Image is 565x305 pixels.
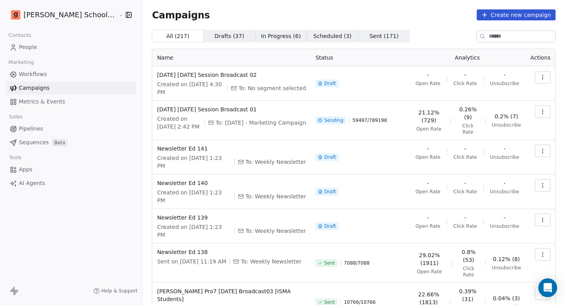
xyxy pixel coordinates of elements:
[414,109,444,124] span: 21.12% (729)
[6,68,136,81] a: Workflows
[457,105,479,121] span: 0.26% (9)
[324,154,336,160] span: Draft
[11,10,20,20] img: Goela%20School%20Logos%20(4).png
[427,145,429,152] span: -
[503,214,505,221] span: -
[503,179,505,187] span: -
[416,80,441,87] span: Open Rate
[19,138,49,147] span: Sequences
[157,248,306,256] span: Newsletter Ed 138
[417,269,442,275] span: Open Rate
[370,32,399,40] span: Sent ( 171 )
[416,189,441,195] span: Open Rate
[6,41,136,54] a: People
[246,227,306,235] span: To: Weekly Newsletter
[157,223,231,239] span: Created on [DATE] 1:23 PM
[464,145,466,152] span: -
[427,71,429,79] span: -
[464,214,466,221] span: -
[101,288,137,294] span: Help & Support
[495,113,518,120] span: 0.2% (7)
[490,189,519,195] span: Unsubscribe
[152,9,210,20] span: Campaigns
[157,258,226,265] span: Sent on [DATE] 11:19 AM
[157,179,306,187] span: Newsletter Ed 140
[324,223,336,229] span: Draft
[216,119,306,127] span: To: Diwali 2025 - Marketing Campaign
[239,84,306,92] span: To: No segment selected
[152,49,311,66] th: Name
[6,95,136,108] a: Metrics & Events
[157,214,306,221] span: Newsletter Ed 139
[19,125,43,133] span: Pipelines
[458,248,479,264] span: 0.8% (53)
[492,122,521,128] span: Unsubscribe
[324,189,336,195] span: Draft
[490,154,519,160] span: Unsubscribe
[503,71,505,79] span: -
[93,288,137,294] a: Help & Support
[454,154,477,160] span: Click Rate
[324,117,343,123] span: Sending
[6,163,136,176] a: Apps
[24,10,117,20] span: [PERSON_NAME] School of Finance LLP
[352,117,387,123] span: 59497 / 789198
[6,122,136,135] a: Pipelines
[5,152,25,163] span: Tools
[493,294,520,302] span: 0.04% (3)
[457,123,479,135] span: Click Rate
[9,8,113,22] button: [PERSON_NAME] School of Finance LLP
[157,189,231,204] span: Created on [DATE] 1:23 PM
[454,223,477,229] span: Click Rate
[427,214,429,221] span: -
[157,80,224,96] span: Created on [DATE] 4:30 PM
[458,265,479,278] span: Click Rate
[490,80,519,87] span: Unsubscribe
[19,84,49,92] span: Campaigns
[409,49,526,66] th: Analytics
[19,165,33,174] span: Apps
[454,80,477,87] span: Click Rate
[241,258,302,265] span: To: Weekly Newsletter
[416,154,441,160] span: Open Rate
[5,29,35,41] span: Contacts
[492,265,521,271] span: Unsubscribe
[464,179,466,187] span: -
[19,43,37,51] span: People
[246,158,306,166] span: To: Weekly Newsletter
[427,179,429,187] span: -
[416,126,441,132] span: Open Rate
[19,70,47,78] span: Workflows
[538,278,557,297] div: Open Intercom Messenger
[464,71,466,79] span: -
[311,49,409,66] th: Status
[157,145,306,152] span: Newsletter Ed 141
[157,115,201,131] span: Created on [DATE] 2:42 PM
[457,287,479,303] span: 0.39% (31)
[324,80,336,87] span: Draft
[19,98,65,106] span: Metrics & Events
[246,192,306,200] span: To: Weekly Newsletter
[19,179,45,187] span: AI Agents
[477,9,556,20] button: Create new campaign
[215,32,244,40] span: Drafts ( 37 )
[157,287,306,303] span: [PERSON_NAME] Pro7 [DATE] Broadcast03 [ISMA Students]
[454,189,477,195] span: Click Rate
[157,105,306,113] span: [DATE] [DATE] Session Broadcast 01
[324,260,335,266] span: Sent
[5,56,37,68] span: Marketing
[6,82,136,94] a: Campaigns
[493,255,520,263] span: 0.12% (8)
[416,223,441,229] span: Open Rate
[157,154,231,170] span: Created on [DATE] 1:23 PM
[52,139,67,147] span: Beta
[313,32,352,40] span: Scheduled ( 3 )
[6,177,136,190] a: AI Agents
[344,260,370,266] span: 7088 / 7088
[414,251,445,267] span: 29.02% (1911)
[6,136,136,149] a: SequencesBeta
[157,71,306,79] span: [DATE] [DATE] Session Broadcast 02
[526,49,555,66] th: Actions
[490,223,519,229] span: Unsubscribe
[5,111,26,123] span: Sales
